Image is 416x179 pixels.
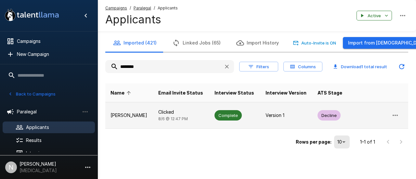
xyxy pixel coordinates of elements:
span: Applicants [158,5,178,11]
span: 8/6 @ 12:47 PM [158,116,188,121]
p: 1–1 of 1 [360,139,375,145]
button: Linked Jobs (65) [164,34,228,52]
button: Imported (421) [105,34,164,52]
span: Interview Status [214,89,254,97]
h4: Applicants [105,13,178,26]
p: Version 1 [266,112,307,119]
u: Campaigns [105,6,127,10]
button: Download1 total result [328,62,393,72]
p: Clicked [158,109,204,115]
span: Name [110,89,133,97]
button: Filters [239,62,278,72]
span: Email Invite Status [158,89,203,97]
p: Rows per page: [296,139,331,145]
span: ATS Stage [318,89,342,97]
button: Auto-Invite is ON [292,38,338,48]
button: Active [357,11,392,21]
button: Import History [228,34,287,52]
span: Interview Version [266,89,306,97]
span: Decline [318,112,341,119]
span: / [154,5,155,11]
p: [PERSON_NAME] [110,112,148,119]
u: Paralegal [134,6,151,10]
button: Updated Today - 4:08 PM [395,60,408,73]
span: / [130,5,131,11]
span: Complete [214,112,242,119]
div: 10 [334,135,350,148]
button: Columns [283,62,322,72]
